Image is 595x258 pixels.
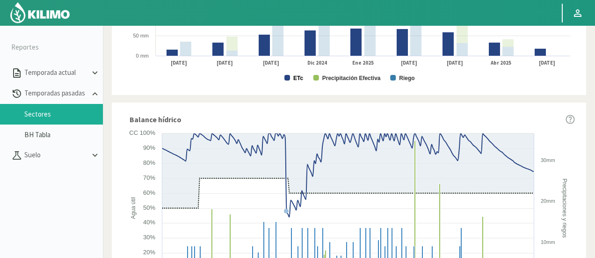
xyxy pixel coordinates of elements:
[130,197,137,219] text: Agua útil
[447,59,463,66] text: [DATE]
[171,59,187,66] text: [DATE]
[22,88,90,99] p: Temporadas pasadas
[24,131,103,139] a: BH Tabla
[143,204,155,211] text: 50%
[541,239,555,245] text: 10mm
[22,67,90,78] p: Temporada actual
[352,59,374,66] text: Ene 2025
[539,59,555,66] text: [DATE]
[399,75,414,81] text: Riego
[143,144,155,151] text: 90%
[143,234,155,241] text: 30%
[293,75,303,81] text: ETc
[143,189,155,196] text: 60%
[130,114,181,125] span: Balance hídrico
[561,178,568,238] text: Precipitaciones y riegos
[490,59,511,66] text: Abr 2025
[401,59,417,66] text: [DATE]
[22,150,90,161] p: Suelo
[24,110,103,118] a: Sectores
[307,59,327,66] text: Dic 2024
[541,198,555,204] text: 20mm
[143,174,155,181] text: 70%
[9,1,71,24] img: Kilimo
[136,53,149,59] text: 0 mm
[263,59,279,66] text: [DATE]
[129,129,155,136] text: CC 100%
[143,219,155,226] text: 40%
[143,159,155,166] text: 80%
[541,157,555,163] text: 30mm
[143,249,155,256] text: 20%
[217,59,233,66] text: [DATE]
[133,33,149,38] text: 50 mm
[322,75,381,81] text: Precipitación Efectiva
